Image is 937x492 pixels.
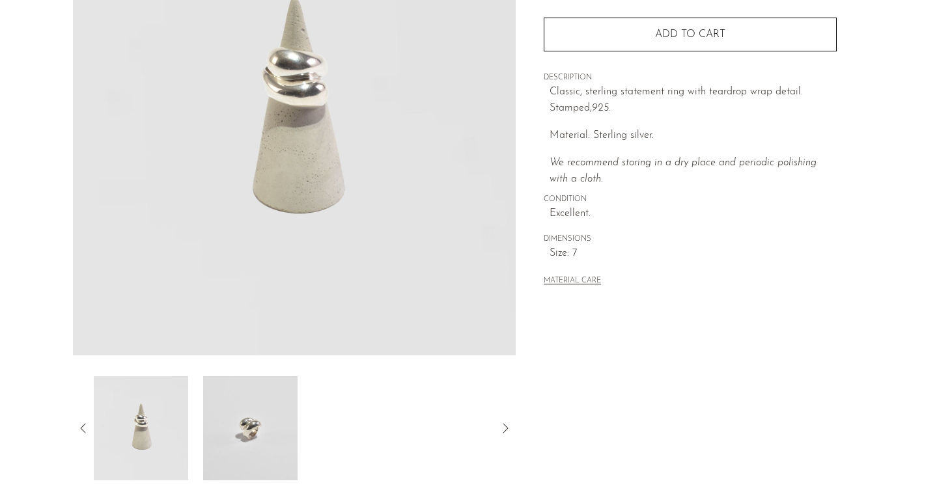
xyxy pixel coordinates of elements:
[655,29,725,40] span: Add to cart
[544,194,837,206] span: CONDITION
[550,245,837,262] span: Size: 7
[203,376,298,480] img: Teardrop Wrap Ring
[544,18,837,51] button: Add to cart
[544,277,601,286] button: MATERIAL CARE
[544,234,837,245] span: DIMENSIONS
[550,84,837,117] p: Classic, sterling statement ring with teardrop wrap detail. Stamped,
[544,72,837,84] span: DESCRIPTION
[592,103,611,113] em: 925.
[93,376,188,480] img: Teardrop Wrap Ring
[550,206,837,223] span: Excellent.
[550,128,837,144] p: Material: Sterling silver.
[550,157,817,185] i: We recommend storing in a dry place and periodic polishing with a cloth.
